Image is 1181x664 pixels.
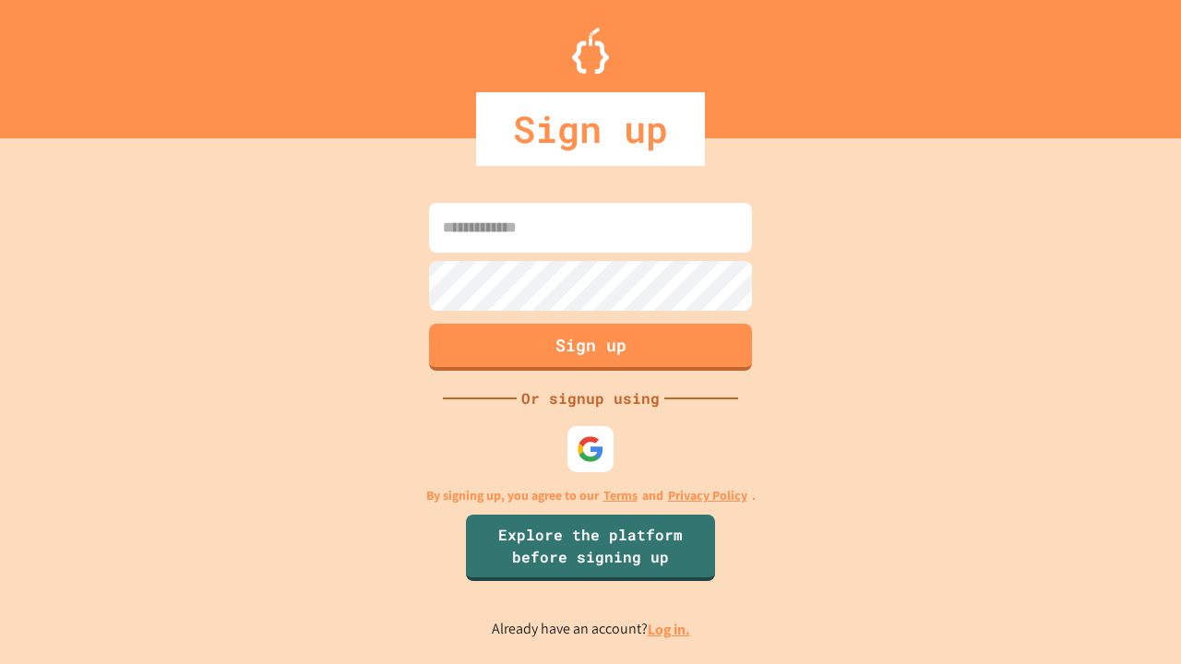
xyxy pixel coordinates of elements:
[492,618,690,641] p: Already have an account?
[426,486,756,505] p: By signing up, you agree to our and .
[648,620,690,639] a: Log in.
[476,92,705,166] div: Sign up
[668,486,747,505] a: Privacy Policy
[517,387,664,409] div: Or signup using
[603,486,638,505] a: Terms
[577,435,604,463] img: google-icon.svg
[572,28,609,74] img: Logo.svg
[429,324,752,371] button: Sign up
[466,515,715,581] a: Explore the platform before signing up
